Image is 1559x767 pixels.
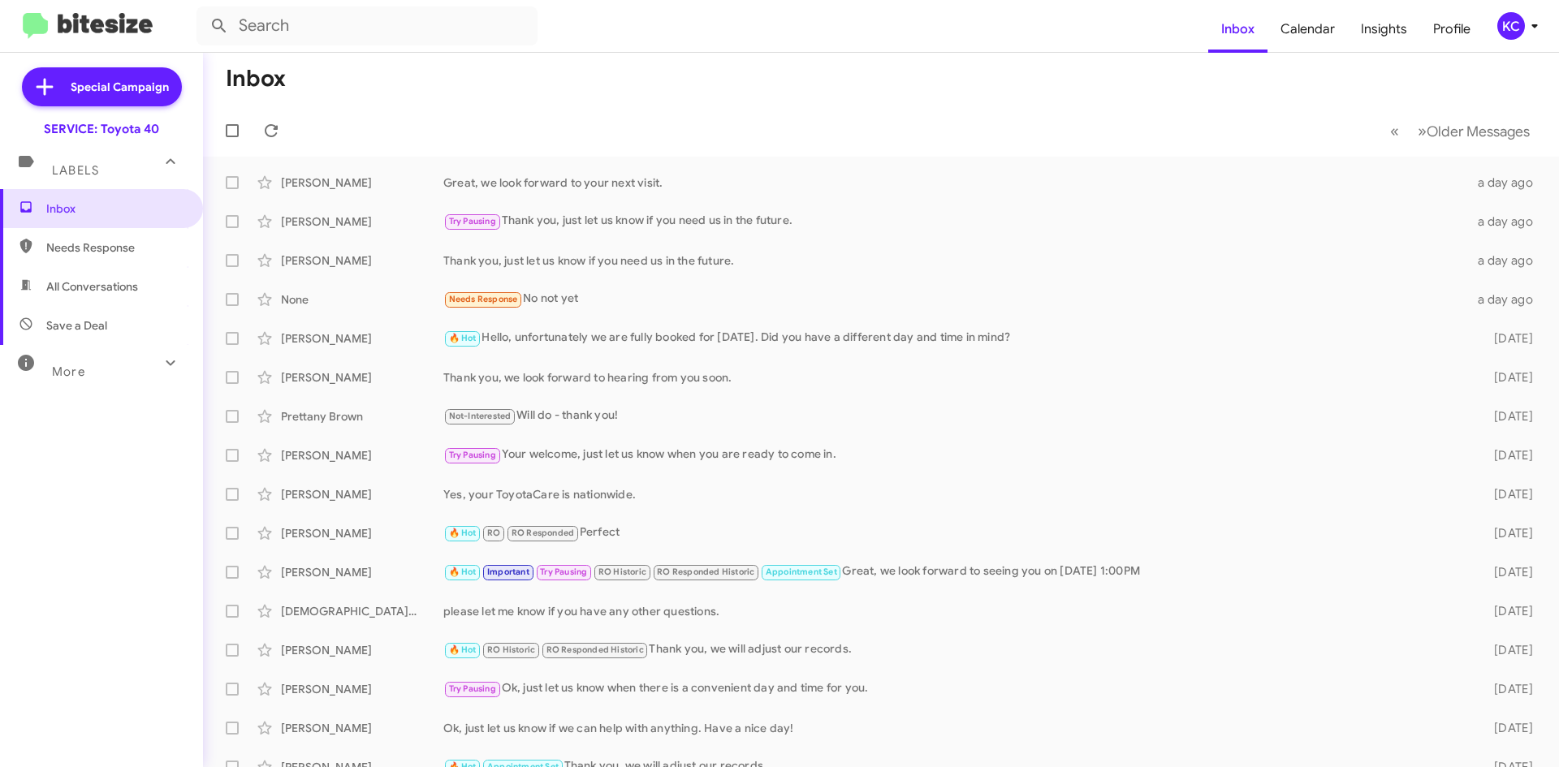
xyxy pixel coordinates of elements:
[1468,720,1546,736] div: [DATE]
[766,567,837,577] span: Appointment Set
[1408,114,1540,148] button: Next
[1468,175,1546,191] div: a day ago
[657,567,754,577] span: RO Responded Historic
[449,294,518,304] span: Needs Response
[443,720,1468,736] div: Ok, just let us know if we can help with anything. Have a nice day!
[1468,564,1546,580] div: [DATE]
[281,330,443,347] div: [PERSON_NAME]
[449,216,496,226] span: Try Pausing
[1348,6,1420,53] a: Insights
[1390,121,1399,141] span: «
[443,369,1468,386] div: Thank you, we look forward to hearing from you soon.
[443,407,1468,425] div: Will do - thank you!
[449,450,496,460] span: Try Pausing
[46,200,184,217] span: Inbox
[443,486,1468,502] div: Yes, your ToyotaCare is nationwide.
[281,603,443,619] div: [DEMOGRAPHIC_DATA][PERSON_NAME]
[1468,213,1546,230] div: a day ago
[1468,603,1546,619] div: [DATE]
[443,524,1468,542] div: Perfect
[1420,6,1483,53] a: Profile
[1468,447,1546,463] div: [DATE]
[46,317,107,334] span: Save a Deal
[281,525,443,541] div: [PERSON_NAME]
[487,528,500,538] span: RO
[1468,330,1546,347] div: [DATE]
[1468,369,1546,386] div: [DATE]
[540,567,587,577] span: Try Pausing
[1468,486,1546,502] div: [DATE]
[71,79,169,95] span: Special Campaign
[281,369,443,386] div: [PERSON_NAME]
[449,683,496,694] span: Try Pausing
[1381,114,1540,148] nav: Page navigation example
[46,278,138,295] span: All Conversations
[281,213,443,230] div: [PERSON_NAME]
[1468,408,1546,424] div: [DATE]
[52,364,85,379] span: More
[449,411,512,421] span: Not-Interested
[443,640,1468,659] div: Thank you, we will adjust our records.
[449,333,477,343] span: 🔥 Hot
[281,291,443,308] div: None
[443,175,1468,191] div: Great, we look forward to your next visit.
[1468,252,1546,269] div: a day ago
[281,642,443,658] div: [PERSON_NAME]
[1468,642,1546,658] div: [DATE]
[443,562,1468,581] div: Great, we look forward to seeing you on [DATE] 1:00PM
[443,329,1468,347] div: Hello, unfortunately we are fully booked for [DATE]. Did you have a different day and time in mind?
[281,408,443,424] div: Prettany Brown
[449,644,477,655] span: 🔥 Hot
[281,486,443,502] div: [PERSON_NAME]
[512,528,574,538] span: RO Responded
[44,121,159,137] div: SERVICE: Toyota 40
[281,447,443,463] div: [PERSON_NAME]
[196,6,538,45] input: Search
[1427,123,1530,140] span: Older Messages
[1483,12,1541,40] button: KC
[487,644,535,655] span: RO Historic
[443,212,1468,231] div: Thank you, just let us know if you need us in the future.
[443,679,1468,698] div: Ok, just let us know when there is a convenient day and time for you.
[226,66,286,92] h1: Inbox
[546,644,644,655] span: RO Responded Historic
[1468,525,1546,541] div: [DATE]
[1468,291,1546,308] div: a day ago
[281,175,443,191] div: [PERSON_NAME]
[281,252,443,269] div: [PERSON_NAME]
[443,252,1468,269] div: Thank you, just let us know if you need us in the future.
[1208,6,1267,53] a: Inbox
[281,564,443,580] div: [PERSON_NAME]
[1497,12,1525,40] div: KC
[598,567,646,577] span: RO Historic
[487,567,529,577] span: Important
[281,681,443,697] div: [PERSON_NAME]
[1380,114,1409,148] button: Previous
[46,239,184,256] span: Needs Response
[52,163,99,178] span: Labels
[1468,681,1546,697] div: [DATE]
[1267,6,1348,53] a: Calendar
[443,603,1468,619] div: please let me know if you have any other questions.
[449,528,477,538] span: 🔥 Hot
[22,67,182,106] a: Special Campaign
[449,567,477,577] span: 🔥 Hot
[443,446,1468,464] div: Your welcome, just let us know when you are ready to come in.
[443,290,1468,308] div: No not yet
[1418,121,1427,141] span: »
[281,720,443,736] div: [PERSON_NAME]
